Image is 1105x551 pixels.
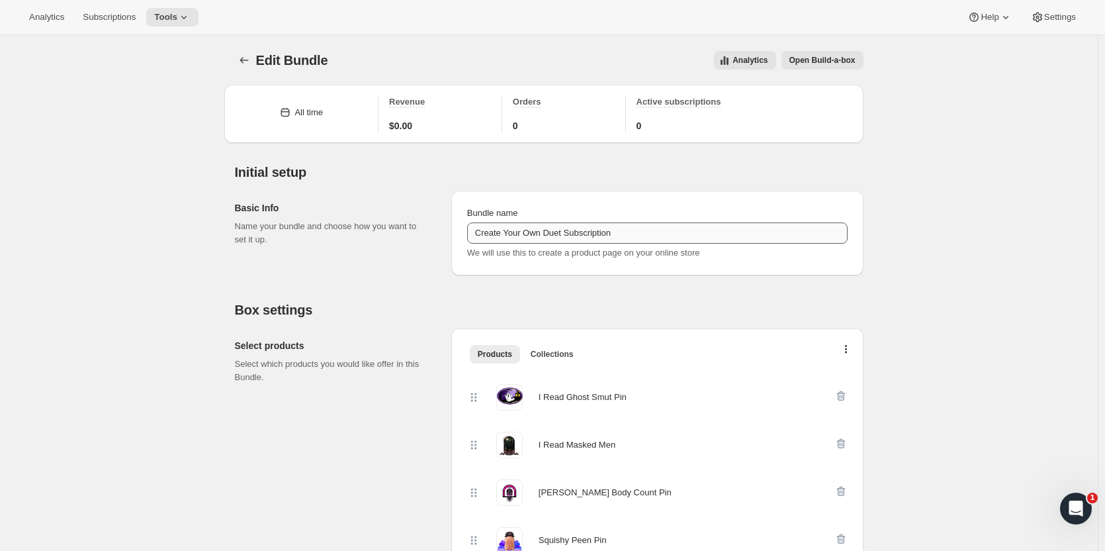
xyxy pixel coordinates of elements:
[294,106,323,119] div: All time
[29,12,64,23] span: Analytics
[235,220,430,246] p: Name your bundle and choose how you want to set it up.
[981,12,998,23] span: Help
[154,12,177,23] span: Tools
[789,55,856,66] span: Open Build-a-box
[637,119,642,132] span: 0
[539,438,615,452] div: I Read Masked Men
[478,349,512,360] span: Products
[75,8,144,26] button: Subscriptions
[146,8,199,26] button: Tools
[1044,12,1076,23] span: Settings
[235,302,863,318] h2: Box settings
[1023,8,1084,26] button: Settings
[235,358,430,384] p: Select which products you would like offer in this Bundle.
[467,208,518,218] span: Bundle name
[467,223,848,244] input: ie. Smoothie box
[389,119,412,132] span: $0.00
[496,434,523,456] img: I Read Masked Men
[235,51,253,70] button: Bundles
[389,97,425,107] span: Revenue
[1060,493,1092,525] iframe: Intercom live chat
[235,164,863,180] h2: Initial setup
[714,51,775,70] button: View all analytics related to this specific bundles, within certain timeframes
[1087,493,1098,503] span: 1
[496,481,523,504] img: Jolie Vines Body Count Pin
[539,534,607,547] div: Squishy Peen Pin
[256,53,328,68] span: Edit Bundle
[732,55,768,66] span: Analytics
[959,8,1020,26] button: Help
[83,12,136,23] span: Subscriptions
[637,97,721,107] span: Active subscriptions
[539,486,672,499] div: [PERSON_NAME] Body Count Pin
[513,97,541,107] span: Orders
[235,339,430,352] h2: Select products
[781,51,863,70] button: View links to open the build-a-box on the online store
[531,349,574,360] span: Collections
[513,119,518,132] span: 0
[21,8,72,26] button: Analytics
[235,201,430,215] h2: Basic Info
[496,386,523,409] img: I Read Ghost Smut Pin
[539,391,627,404] div: I Read Ghost Smut Pin
[467,248,700,258] span: We will use this to create a product page on your online store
